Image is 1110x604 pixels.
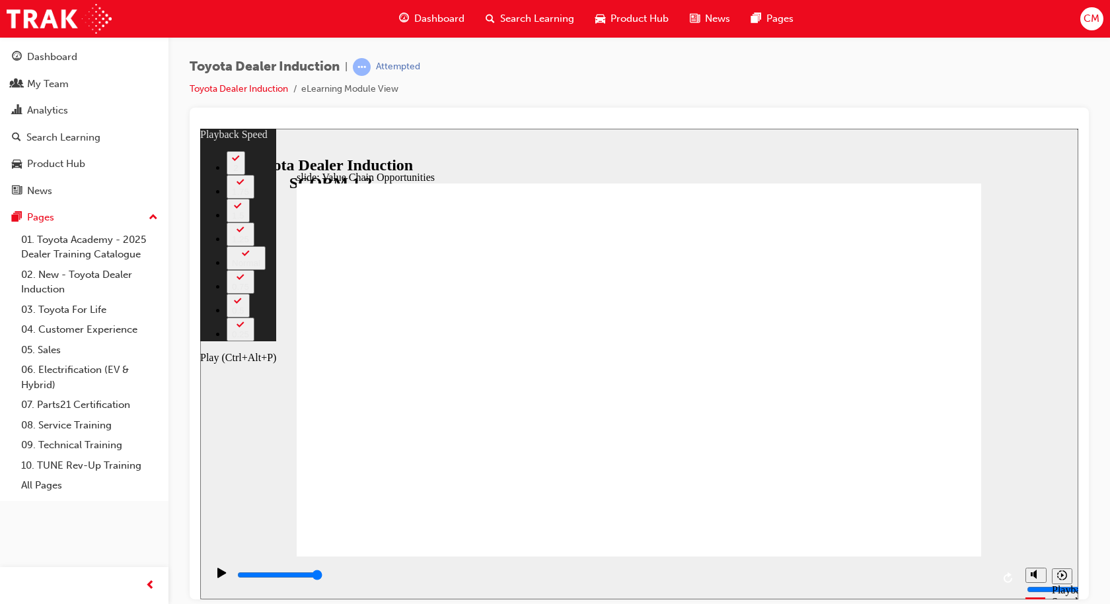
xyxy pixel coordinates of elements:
[5,205,163,230] button: Pages
[16,455,163,476] a: 10. TUNE Rev-Up Training
[16,475,163,496] a: All Pages
[16,300,163,320] a: 03. Toyota For Life
[12,158,22,170] span: car-icon
[16,435,163,455] a: 09. Technical Training
[486,11,495,27] span: search-icon
[595,11,605,27] span: car-icon
[690,11,700,27] span: news-icon
[741,5,804,32] a: pages-iconPages
[27,210,54,225] div: Pages
[27,103,68,118] div: Analytics
[766,11,794,26] span: Pages
[190,59,340,75] span: Toyota Dealer Induction
[12,105,22,117] span: chart-icon
[149,209,158,226] span: up-icon
[27,184,52,199] div: News
[12,212,22,224] span: pages-icon
[399,11,409,27] span: guage-icon
[376,61,420,73] div: Attempted
[12,185,22,197] span: news-icon
[799,440,819,459] button: Replay (Ctrl+Alt+R)
[7,428,819,471] div: playback controls
[16,265,163,300] a: 02. New - Toyota Dealer Induction
[475,5,585,32] a: search-iconSearch Learning
[5,98,163,123] a: Analytics
[7,4,112,34] img: Trak
[353,58,371,76] span: learningRecordVerb_ATTEMPT-icon
[345,59,348,75] span: |
[12,132,21,144] span: search-icon
[190,83,288,94] a: Toyota Dealer Induction
[1084,11,1099,26] span: CM
[5,72,163,96] a: My Team
[12,79,22,90] span: people-icon
[16,415,163,436] a: 08. Service Training
[5,42,163,205] button: DashboardMy TeamAnalyticsSearch LearningProduct HubNews
[16,319,163,340] a: 04. Customer Experience
[7,438,29,461] button: Play (Ctrl+Alt+P)
[37,441,122,452] input: slide progress
[388,5,475,32] a: guage-iconDashboard
[852,455,871,479] div: Playback Speed
[679,5,741,32] a: news-iconNews
[825,439,846,454] button: Mute (Ctrl+Alt+M)
[585,5,679,32] a: car-iconProduct Hub
[27,50,77,65] div: Dashboard
[12,51,22,63] span: guage-icon
[26,130,100,145] div: Search Learning
[1080,7,1103,30] button: CM
[27,156,85,172] div: Product Hub
[16,230,163,265] a: 01. Toyota Academy - 2025 Dealer Training Catalogue
[5,45,163,69] a: Dashboard
[16,360,163,395] a: 06. Electrification (EV & Hybrid)
[301,82,398,97] li: eLearning Module View
[610,11,669,26] span: Product Hub
[500,11,574,26] span: Search Learning
[145,578,155,594] span: prev-icon
[26,22,45,46] button: 2
[827,455,912,466] input: volume
[819,428,871,471] div: misc controls
[852,440,872,455] button: Playback speed
[414,11,464,26] span: Dashboard
[32,34,40,44] div: 2
[5,152,163,176] a: Product Hub
[27,77,69,92] div: My Team
[5,125,163,150] a: Search Learning
[5,179,163,203] a: News
[16,395,163,415] a: 07. Parts21 Certification
[751,11,761,27] span: pages-icon
[16,340,163,360] a: 05. Sales
[705,11,730,26] span: News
